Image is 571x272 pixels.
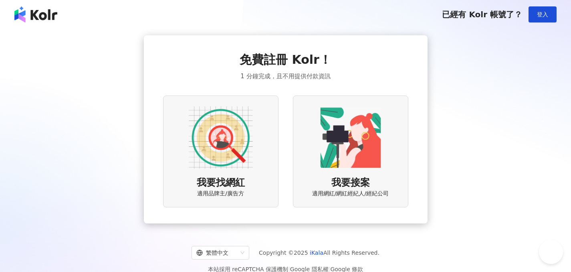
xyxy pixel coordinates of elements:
div: 繁體中文 [196,246,237,259]
a: iKala [310,250,323,256]
iframe: Help Scout Beacon - Open [539,240,563,264]
span: 1 分鐘完成，且不用提供付款資訊 [240,71,330,81]
img: KOL identity option [319,106,383,170]
span: 免費註冊 Kolr！ [240,51,331,68]
button: 登入 [529,6,557,22]
img: AD identity option [189,106,253,170]
img: logo [14,6,57,22]
span: 適用品牌主/廣告方 [197,190,244,198]
span: 登入 [537,11,548,18]
span: 適用網紅/網紅經紀人/經紀公司 [312,190,389,198]
span: Copyright © 2025 All Rights Reserved. [259,248,379,258]
span: 已經有 Kolr 帳號了？ [442,10,522,19]
span: 我要接案 [331,176,370,190]
span: 我要找網紅 [197,176,245,190]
